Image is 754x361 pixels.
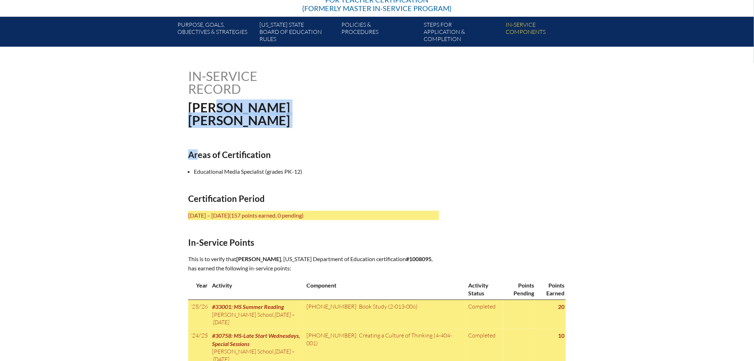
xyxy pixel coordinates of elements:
span: [DATE] – [DATE] [212,311,295,326]
a: Steps forapplication & completion [421,20,503,47]
a: Purpose, goals,objectives & strategies [175,20,257,47]
th: Component [304,279,465,300]
strong: 20 [558,303,564,310]
h1: [PERSON_NAME] [PERSON_NAME] [188,101,422,127]
h1: In-service record [188,70,332,95]
span: #33001: MS Summer Reading [212,303,284,310]
th: Points Earned [536,279,566,300]
span: (157 points earned, 0 pending) [229,212,304,219]
th: Year [188,279,209,300]
th: Points Pending [503,279,536,300]
span: #30758: MS-Late Start Wednesdays, Special Sessions [212,332,300,347]
li: Educational Media Specialist (grades PK-12) [194,167,445,176]
td: [PHONE_NUMBER]: Book Study (2-013-006) [304,300,465,329]
strong: 10 [558,332,564,339]
span: [PERSON_NAME] [236,255,281,262]
b: #1008095 [406,255,432,262]
span: [PERSON_NAME] School [212,348,274,355]
a: Policies &Procedures [339,20,421,47]
td: '25/'26 [188,300,209,329]
p: [DATE] – [DATE] [188,211,439,220]
h2: Areas of Certification [188,149,439,160]
td: Completed [465,300,503,329]
a: In-servicecomponents [503,20,585,47]
h2: Certification Period [188,193,439,204]
p: This is to verify that , [US_STATE] Department of Education certification , has earned the follow... [188,254,439,273]
th: Activity Status [465,279,503,300]
a: [US_STATE] StateBoard of Education rules [257,20,339,47]
th: Activity [209,279,304,300]
span: [PERSON_NAME] School [212,311,274,318]
h2: In-Service Points [188,237,439,248]
td: , [209,300,304,329]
